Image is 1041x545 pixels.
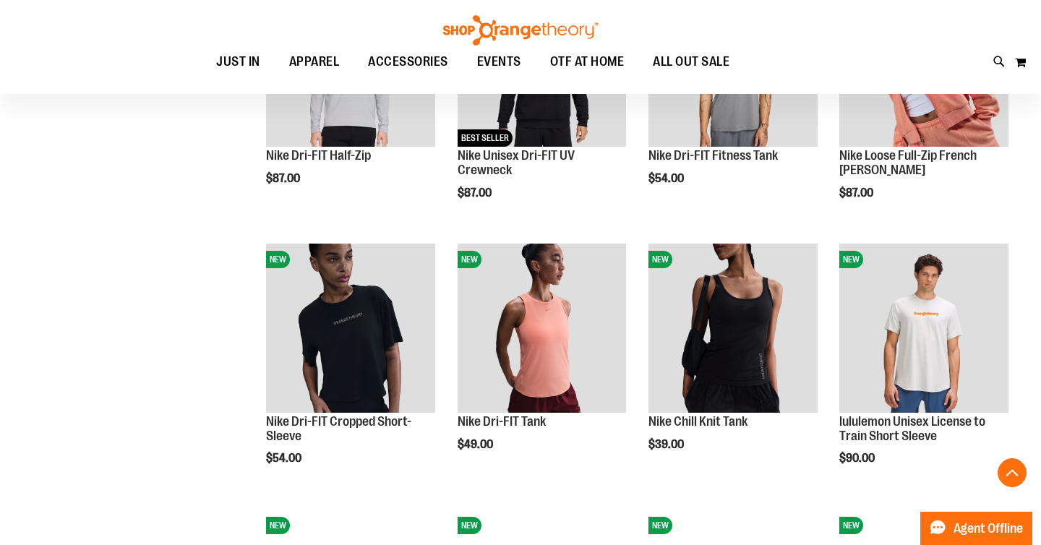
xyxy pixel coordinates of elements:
img: Nike Dri-FIT Tank [458,244,627,413]
a: Nike Dri-FIT TankNEW [458,244,627,415]
button: Agent Offline [920,512,1032,545]
a: Nike Dri-FIT Tank [458,414,546,429]
span: NEW [648,517,672,534]
span: NEW [648,251,672,268]
div: product [259,236,442,502]
div: product [450,236,634,488]
span: NEW [839,517,863,534]
span: Agent Offline [954,522,1023,536]
span: $54.00 [648,172,686,185]
span: $49.00 [458,438,495,451]
a: Nike Dri-FIT Fitness Tank [648,148,778,163]
a: lululemon Unisex License to Train Short SleeveNEW [839,244,1008,415]
span: ACCESSORIES [368,46,448,78]
button: Back To Top [998,458,1027,487]
a: Nike Dri-FIT Cropped Short-Sleeve [266,414,411,443]
a: Nike Dri-FIT Half-Zip [266,148,371,163]
img: Shop Orangetheory [441,15,600,46]
a: Nike Dri-FIT Cropped Short-SleeveNEW [266,244,435,415]
span: NEW [839,251,863,268]
span: $39.00 [648,438,686,451]
span: OTF AT HOME [550,46,625,78]
div: product [832,236,1016,502]
span: NEW [266,251,290,268]
span: $87.00 [458,186,494,199]
span: $90.00 [839,452,877,465]
span: ALL OUT SALE [653,46,729,78]
span: APPAREL [289,46,340,78]
div: product [641,236,825,488]
a: Nike Chill Knit Tank [648,414,747,429]
span: JUST IN [216,46,260,78]
img: lululemon Unisex License to Train Short Sleeve [839,244,1008,413]
span: NEW [458,251,481,268]
span: NEW [458,517,481,534]
span: $87.00 [839,186,875,199]
a: Nike Unisex Dri-FIT UV Crewneck [458,148,575,177]
a: lululemon Unisex License to Train Short Sleeve [839,414,985,443]
img: Nike Dri-FIT Cropped Short-Sleeve [266,244,435,413]
a: Nike Chill Knit TankNEW [648,244,818,415]
span: NEW [266,517,290,534]
img: Nike Chill Knit Tank [648,244,818,413]
span: BEST SELLER [458,129,513,147]
a: Nike Loose Full-Zip French [PERSON_NAME] [839,148,977,177]
span: $54.00 [266,452,304,465]
span: $87.00 [266,172,302,185]
span: EVENTS [477,46,521,78]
